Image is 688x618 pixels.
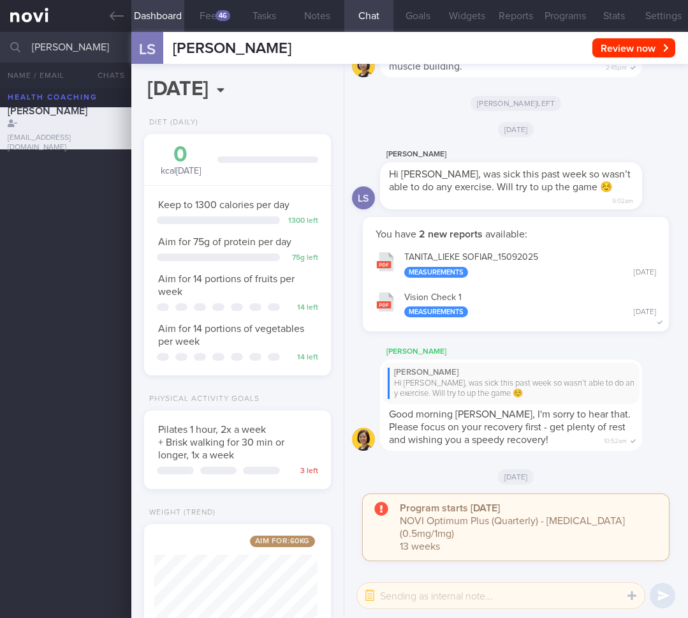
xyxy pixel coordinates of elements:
div: Vision Check 1 [404,292,656,318]
button: Vision Check 1 Measurements [DATE] [369,284,662,324]
div: 0 [157,144,205,166]
button: TANITA_LIEKE SOFIAR_15092025 Measurements [DATE] [369,244,662,284]
div: 3 left [286,467,318,476]
span: Protein serves as the substrate, which is important. However, exercise is equally important to st... [389,36,615,72]
span: Good morning [PERSON_NAME], I'm sorry to hear that. Please focus on your recovery first - get ple... [389,409,631,445]
span: 2:45pm [606,60,627,72]
span: Aim for 75g of protein per day [158,237,291,247]
span: Hi [PERSON_NAME], was sick this past week so wasn’t able to do any exercise. Will try to up the g... [389,169,631,192]
strong: 2 new reports [416,229,485,239]
span: Pilates 1 hour, 2x a week [158,425,266,435]
span: [PERSON_NAME] [8,106,87,116]
span: NOVI Optimum Plus (Quarterly) - [MEDICAL_DATA] (0.5mg/1mg) [400,516,625,539]
div: 1300 left [286,216,318,226]
div: Physical Activity Goals [144,395,260,404]
span: 13 weeks [400,541,440,552]
div: TANITA_ LIEKE SOFIAR_ 15092025 [404,252,656,278]
button: Review now [592,38,675,57]
div: LS [124,24,172,73]
span: + Brisk walking for 30 min or longer, 1x a week [158,437,284,460]
span: Keep to 1300 calories per day [158,200,289,210]
div: Measurements [404,306,468,317]
div: LS [352,186,375,210]
div: 14 left [286,303,318,313]
div: Hi [PERSON_NAME], was sick this past week so wasn’t able to do any exercise. Will try to up the g... [388,379,634,400]
div: [PERSON_NAME] [388,368,634,378]
strong: Program starts [DATE] [400,503,500,513]
span: Aim for 14 portions of fruits per week [158,274,295,297]
span: Aim for 14 portions of vegetables per week [158,324,304,347]
p: You have available: [376,228,656,241]
div: 75 g left [286,253,318,263]
div: kcal [DATE] [157,144,205,177]
span: 10:52am [604,433,627,446]
div: [PERSON_NAME] [380,147,680,162]
span: [PERSON_NAME] left [471,96,561,111]
div: [DATE] [634,308,656,317]
div: 14 left [286,353,318,363]
div: Measurements [404,267,468,278]
span: [DATE] [498,469,534,485]
div: [DATE] [634,268,656,278]
span: Aim for: 60 kg [250,536,315,547]
div: [PERSON_NAME] [380,344,680,359]
span: [DATE] [498,122,534,137]
button: Chats [80,63,131,88]
div: Diet (Daily) [144,118,198,128]
div: Weight (Trend) [144,508,216,518]
span: 9:02am [612,193,633,206]
div: 46 [216,10,230,21]
span: [PERSON_NAME] [173,41,291,56]
div: [EMAIL_ADDRESS][DOMAIN_NAME] [8,133,124,153]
